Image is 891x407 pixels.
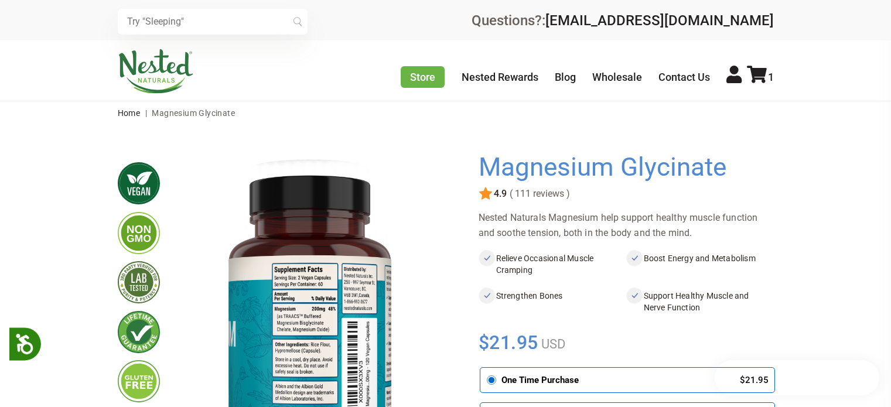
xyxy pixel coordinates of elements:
[626,288,774,316] li: Support Healthy Muscle and Nerve Function
[118,49,194,94] img: Nested Naturals
[747,71,774,83] a: 1
[479,288,626,316] li: Strengthen Bones
[479,187,493,201] img: star.svg
[118,9,308,35] input: Try "Sleeping"
[479,210,774,241] div: Nested Naturals Magnesium help support healthy muscle function and soothe tension, both in the bo...
[118,108,141,118] a: Home
[538,337,565,351] span: USD
[118,311,160,353] img: lifetimeguarantee
[555,71,576,83] a: Blog
[142,108,150,118] span: |
[479,153,768,182] h1: Magnesium Glycinate
[507,189,570,199] span: ( 111 reviews )
[626,250,774,278] li: Boost Energy and Metabolism
[118,162,160,204] img: vegan
[118,212,160,254] img: gmofree
[118,261,160,303] img: thirdpartytested
[401,66,445,88] a: Store
[152,108,235,118] span: Magnesium Glycinate
[479,250,626,278] li: Relieve Occasional Muscle Cramping
[462,71,538,83] a: Nested Rewards
[658,71,710,83] a: Contact Us
[118,360,160,402] img: glutenfree
[118,101,774,125] nav: breadcrumbs
[715,360,879,395] iframe: Button to open loyalty program pop-up
[592,71,642,83] a: Wholesale
[545,12,774,29] a: [EMAIL_ADDRESS][DOMAIN_NAME]
[479,330,539,355] span: $21.95
[768,71,774,83] span: 1
[472,13,774,28] div: Questions?:
[493,189,507,199] span: 4.9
